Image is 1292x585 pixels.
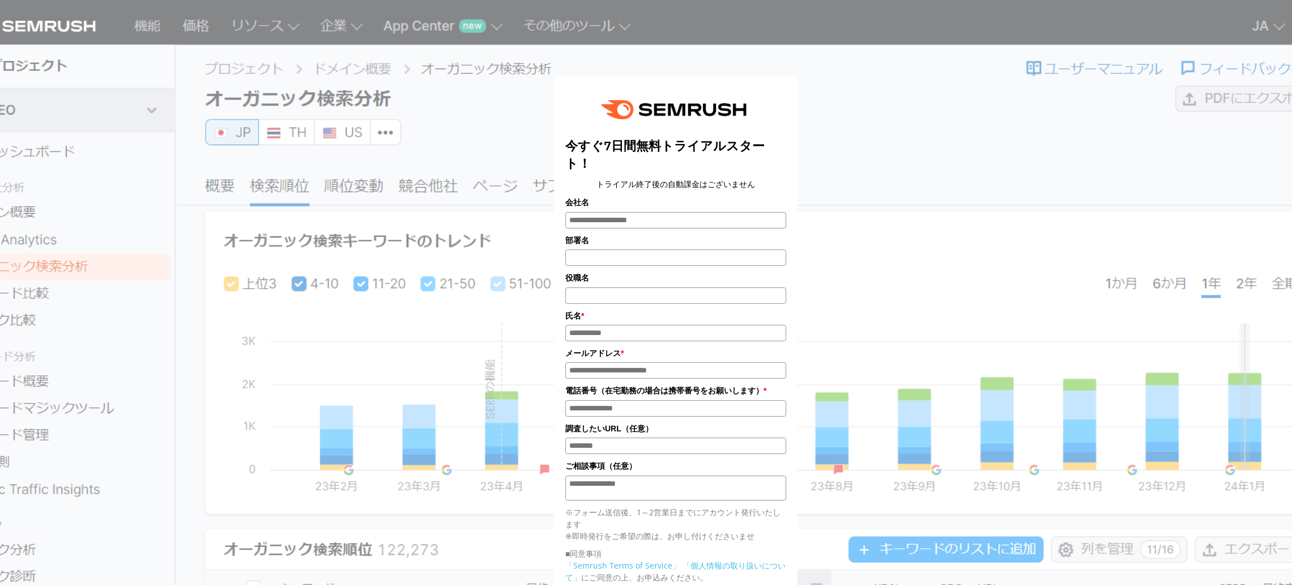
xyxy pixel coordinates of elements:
p: にご同意の上、お申込みください。 [565,559,786,583]
title: 今すぐ7日間無料トライアルスタート！ [565,137,786,172]
label: 役職名 [565,272,786,284]
a: 「個人情報の取り扱いについて」 [565,560,786,583]
p: ■同意事項 [565,548,786,559]
label: 調査したいURL（任意） [565,422,786,435]
p: ※フォーム送信後、1～2営業日までにアカウント発行いたします ※即時発行をご希望の際は、お申し付けくださいませ [565,506,786,542]
label: 氏名 [565,310,786,322]
label: 部署名 [565,234,786,247]
label: ご相談事項（任意） [565,460,786,472]
label: 会社名 [565,196,786,209]
label: 電話番号（在宅勤務の場合は携帯番号をお願いします） [565,384,786,397]
a: 「Semrush Terms of Service」 [565,560,680,571]
center: トライアル終了後の自動課金はございません [565,178,786,190]
label: メールアドレス [565,347,786,359]
img: e6a379fe-ca9f-484e-8561-e79cf3a04b3f.png [593,88,758,132]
